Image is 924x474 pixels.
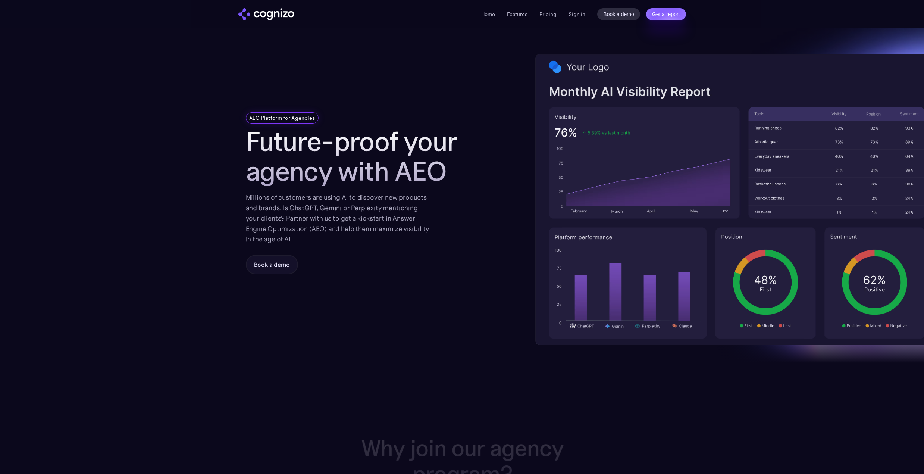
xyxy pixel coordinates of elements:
[646,8,686,20] a: Get a report
[569,10,585,19] a: Sign in
[246,127,477,186] h1: Future-proof your agency with AEO
[254,260,290,269] div: Book a demo
[246,255,298,274] a: Book a demo
[507,11,527,18] a: Features
[249,114,315,122] div: AEO Platform for Agencies
[481,11,495,18] a: Home
[597,8,640,20] a: Book a demo
[238,8,294,20] img: cognizo logo
[246,192,429,244] div: Millions of customers are using AI to discover new products and brands. Is ChatGPT, Gemini or Per...
[238,8,294,20] a: home
[539,11,557,18] a: Pricing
